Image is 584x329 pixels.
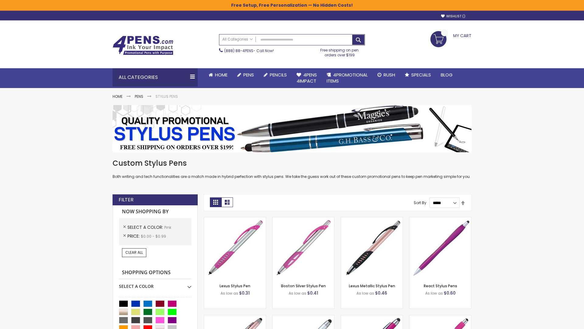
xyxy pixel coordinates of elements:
[113,105,471,152] img: Stylus Pens
[425,291,443,296] span: As low as
[270,72,287,78] span: Pencils
[224,48,253,53] a: (888) 88-4PENS
[204,217,266,222] a: Lexus Stylus Pen-Pink
[322,68,373,88] a: 4PROMOTIONALITEMS
[327,72,368,84] span: 4PROMOTIONAL ITEMS
[297,72,317,84] span: 4Pens 4impact
[204,315,266,320] a: Lory Metallic Stylus Pen-Pink
[273,217,334,279] img: Boston Silver Stylus Pen-Pink
[204,217,266,279] img: Lexus Stylus Pen-Pink
[222,37,253,42] span: All Categories
[356,291,374,296] span: As low as
[164,225,171,230] span: Pink
[125,250,143,255] span: Clear All
[119,279,191,289] div: Select A Color
[414,200,426,205] label: Sort By
[119,196,134,203] strong: Filter
[441,72,453,78] span: Blog
[273,315,334,320] a: Silver Cool Grip Stylus Pen-Pink
[210,197,221,207] strong: Grid
[444,290,456,296] span: $0.60
[141,234,166,239] span: $0.00 - $0.99
[436,68,457,82] a: Blog
[219,34,256,44] a: All Categories
[221,291,238,296] span: As low as
[341,217,403,279] img: Lexus Metallic Stylus Pen-Pink
[127,233,141,239] span: Price
[113,94,123,99] a: Home
[289,291,306,296] span: As low as
[119,205,191,218] strong: Now Shopping by
[155,94,178,99] strong: Stylus Pens
[373,68,400,82] a: Rush
[314,45,365,58] div: Free shipping on pen orders over $199
[375,290,387,296] span: $0.46
[119,266,191,279] strong: Shopping Options
[409,315,471,320] a: Pearl Element Stylus Pens-Pink
[215,72,228,78] span: Home
[243,72,254,78] span: Pens
[349,283,395,288] a: Lexus Metallic Stylus Pen
[341,315,403,320] a: Metallic Cool Grip Stylus Pen-Pink
[239,290,250,296] span: $0.31
[341,217,403,222] a: Lexus Metallic Stylus Pen-Pink
[113,36,173,55] img: 4Pens Custom Pens and Promotional Products
[292,68,322,88] a: 4Pens4impact
[409,217,471,279] img: React Stylus Pens-Pink
[135,94,143,99] a: Pens
[424,283,457,288] a: React Stylus Pens
[400,68,436,82] a: Specials
[441,14,465,19] a: Wishlist
[113,158,471,168] h1: Custom Stylus Pens
[220,283,250,288] a: Lexus Stylus Pen
[113,68,198,87] div: All Categories
[409,217,471,222] a: React Stylus Pens-Pink
[384,72,395,78] span: Rush
[232,68,259,82] a: Pens
[204,68,232,82] a: Home
[307,290,318,296] span: $0.41
[113,158,471,179] div: Both writing and tech functionalities are a match made in hybrid perfection with stylus pens. We ...
[259,68,292,82] a: Pencils
[122,248,146,257] a: Clear All
[224,48,274,53] span: - Call Now!
[411,72,431,78] span: Specials
[281,283,326,288] a: Boston Silver Stylus Pen
[127,224,164,230] span: Select A Color
[273,217,334,222] a: Boston Silver Stylus Pen-Pink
